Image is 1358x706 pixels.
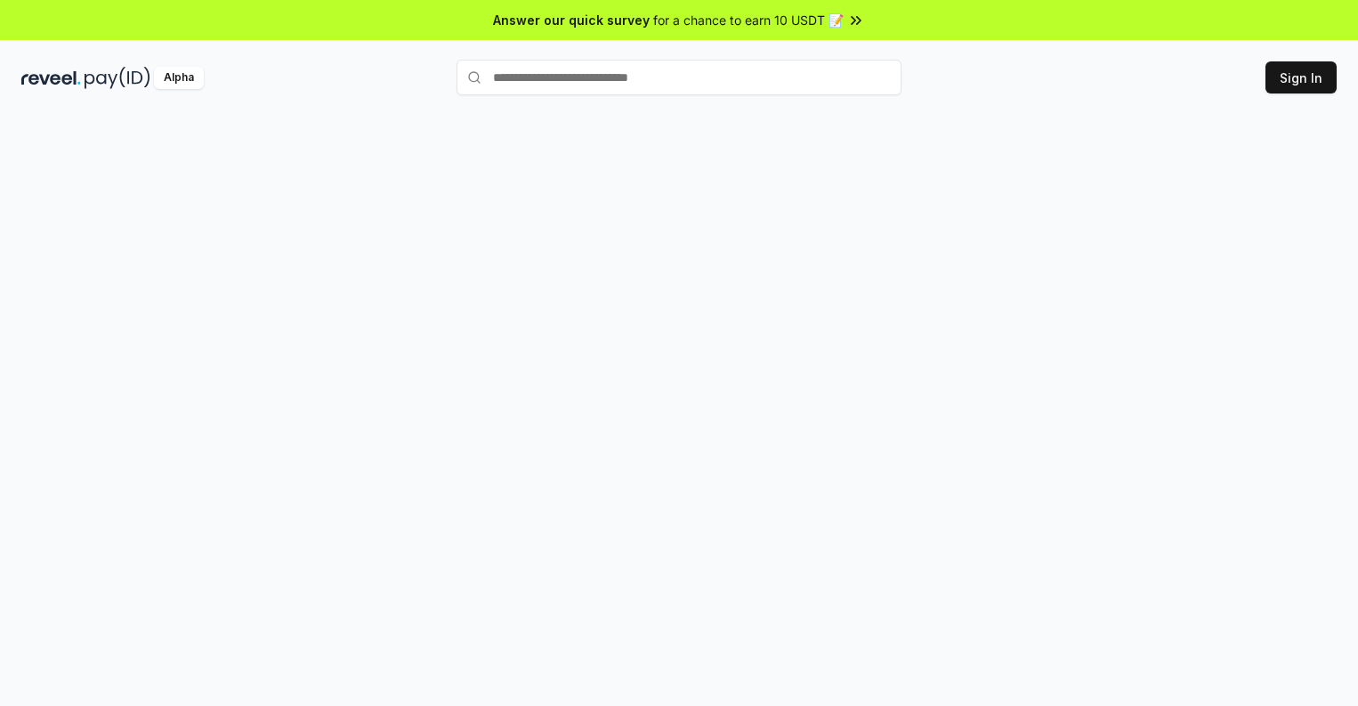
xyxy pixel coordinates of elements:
[85,67,150,89] img: pay_id
[1265,61,1337,93] button: Sign In
[154,67,204,89] div: Alpha
[653,11,844,29] span: for a chance to earn 10 USDT 📝
[21,67,81,89] img: reveel_dark
[493,11,650,29] span: Answer our quick survey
